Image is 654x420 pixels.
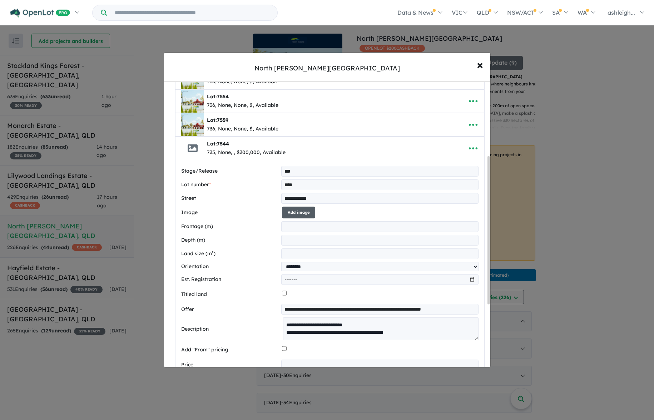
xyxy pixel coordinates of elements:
[181,222,279,231] label: Frontage (m)
[254,64,400,73] div: North [PERSON_NAME][GEOGRAPHIC_DATA]
[181,236,279,244] label: Depth (m)
[181,361,279,369] label: Price
[217,93,229,100] span: 7554
[181,262,279,271] label: Orientation
[181,181,279,189] label: Lot number
[477,57,483,72] span: ×
[207,140,229,147] b: Lot:
[181,113,204,136] img: North%20Shore%20-%20Burdell%20-%20Lot%20Lot%207559___1758599193.webp
[282,207,315,218] button: Add image
[181,346,279,354] label: Add "From" pricing
[181,305,279,314] label: Offer
[181,167,279,176] label: Stage/Release
[108,5,276,20] input: Try estate name, suburb, builder or developer
[181,290,279,299] label: Titled land
[10,9,70,18] img: Openlot PRO Logo White
[207,117,228,123] b: Lot:
[207,101,278,110] div: 736, None, None, $, Available
[217,117,228,123] span: 7559
[181,208,279,217] label: Image
[181,275,279,284] label: Est. Registration
[181,194,279,203] label: Street
[207,148,286,157] div: 735, None, , $300,000, Available
[207,78,278,86] div: 736, None, None, $, Available
[181,90,204,113] img: North%20Shore%20-%20Burdell%20-%20Lot%207554___1758599096.webp
[207,93,229,100] b: Lot:
[181,249,279,258] label: Land size (m²)
[181,325,280,333] label: Description
[608,9,635,16] span: ashleigh...
[207,125,278,133] div: 736, None, None, $, Available
[217,140,229,147] span: 7544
